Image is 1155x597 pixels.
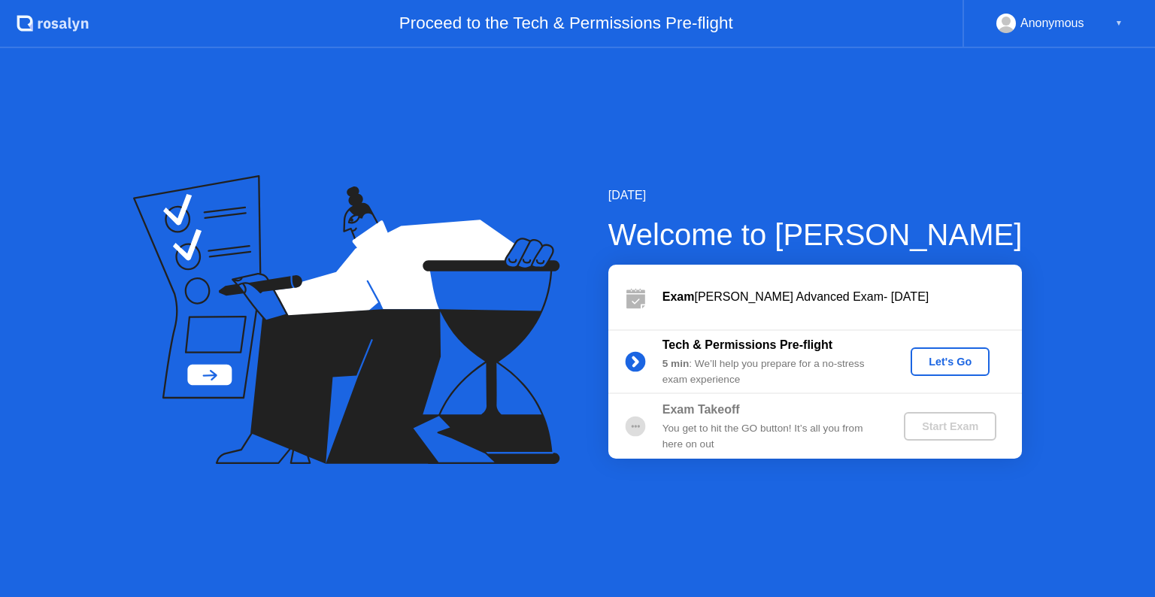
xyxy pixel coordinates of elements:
b: Exam Takeoff [662,403,740,416]
div: : We’ll help you prepare for a no-stress exam experience [662,356,879,387]
b: Exam [662,290,695,303]
div: ▼ [1115,14,1123,33]
button: Let's Go [911,347,990,376]
b: 5 min [662,358,690,369]
b: Tech & Permissions Pre-flight [662,338,832,351]
div: Let's Go [917,356,984,368]
div: Anonymous [1020,14,1084,33]
div: Welcome to [PERSON_NAME] [608,212,1023,257]
div: [DATE] [608,186,1023,205]
div: You get to hit the GO button! It’s all you from here on out [662,421,879,452]
div: [PERSON_NAME] Advanced Exam- [DATE] [662,288,1022,306]
div: Start Exam [910,420,990,432]
button: Start Exam [904,412,996,441]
